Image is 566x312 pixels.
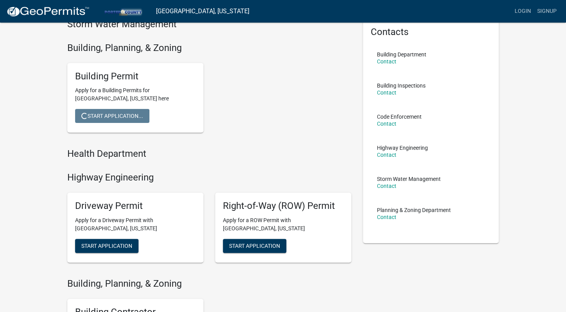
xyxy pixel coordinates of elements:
[377,114,422,119] p: Code Enforcement
[75,86,196,103] p: Apply for a Building Permits for [GEOGRAPHIC_DATA], [US_STATE] here
[229,242,280,249] span: Start Application
[377,214,396,220] a: Contact
[75,239,138,253] button: Start Application
[223,200,343,212] h5: Right-of-Way (ROW) Permit
[75,71,196,82] h5: Building Permit
[377,58,396,65] a: Contact
[67,278,351,289] h4: Building, Planning, & Zoning
[377,83,426,88] p: Building Inspections
[377,89,396,96] a: Contact
[223,239,286,253] button: Start Application
[96,6,150,16] img: Porter County, Indiana
[512,4,534,19] a: Login
[75,109,149,123] button: Start Application...
[75,200,196,212] h5: Driveway Permit
[67,19,351,30] h4: Storm Water Management
[377,207,451,213] p: Planning & Zoning Department
[81,113,143,119] span: Start Application...
[377,145,428,151] p: Highway Engineering
[67,42,351,54] h4: Building, Planning, & Zoning
[371,26,491,38] h5: Contacts
[156,5,249,18] a: [GEOGRAPHIC_DATA], [US_STATE]
[534,4,560,19] a: Signup
[377,176,441,182] p: Storm Water Management
[377,121,396,127] a: Contact
[223,216,343,233] p: Apply for a ROW Permit with [GEOGRAPHIC_DATA], [US_STATE]
[81,242,132,249] span: Start Application
[75,216,196,233] p: Apply for a Driveway Permit with [GEOGRAPHIC_DATA], [US_STATE]
[377,183,396,189] a: Contact
[67,148,351,160] h4: Health Department
[377,52,426,57] p: Building Department
[67,172,351,183] h4: Highway Engineering
[377,152,396,158] a: Contact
